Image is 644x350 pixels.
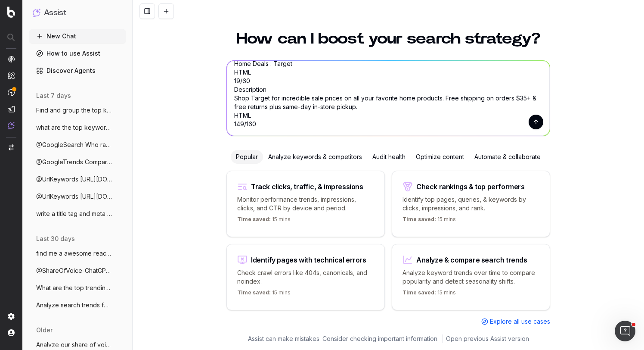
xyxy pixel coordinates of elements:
span: Explore all use cases [490,317,550,326]
div: Analyze & compare search trends [416,256,527,263]
a: Open previous Assist version [446,334,529,343]
button: what are the top keywords for the water [29,121,126,134]
img: My account [8,329,15,336]
img: Assist [33,9,40,17]
iframe: Intercom live chat [615,321,635,341]
button: Analyze search trends for: back to schoo [29,298,126,312]
span: last 30 days [36,234,75,243]
div: Check rankings & top performers [416,183,525,190]
p: Identify top pages, queries, & keywords by clicks, impressions, and rank. [402,195,539,212]
span: @GoogleTrends Compare "owala water bottl [36,158,112,166]
div: Automate & collaborate [469,150,546,164]
img: Activation [8,89,15,96]
span: Analyze search trends for: back to schoo [36,301,112,309]
span: @UrlKeywords [URL][DOMAIN_NAME] [36,192,112,201]
div: Identify pages with technical errors [251,256,366,263]
p: 15 mins [402,289,456,300]
button: Assist [33,7,122,19]
p: 15 mins [237,289,291,300]
a: Discover Agents [29,64,126,78]
img: Switch project [9,144,14,150]
button: What are the top trending topics for bac [29,281,126,295]
button: New Chat [29,29,126,43]
span: write a title tag and meta description f [36,209,112,218]
span: Time saved: [237,216,271,222]
button: Find and group the top keywords for hall [29,103,126,117]
a: Explore all use cases [481,317,550,326]
span: find me a awesome reaction gifs for awes [36,249,112,258]
img: Setting [8,313,15,320]
button: @GoogleSearch Who ranks in the top 5 for [29,138,126,152]
span: @ShareOfVoice-ChatGPT compare my brand a [36,266,112,275]
div: Audit health [367,150,411,164]
p: Monitor performance trends, impressions, clicks, and CTR by device and period. [237,195,374,212]
a: How to use Assist [29,47,126,60]
button: @GoogleTrends Compare "owala water bottl [29,155,126,169]
span: older [36,326,53,334]
textarea: write a title tag for this page Meta Title Home Deals : Target HTML 19/60 Description Shop Target... [227,61,550,136]
span: last 7 days [36,91,71,100]
div: Popular [231,150,263,164]
div: Track clicks, traffic, & impressions [251,183,363,190]
button: find me a awesome reaction gifs for awes [29,247,126,260]
img: Analytics [8,56,15,62]
div: Optimize content [411,150,469,164]
span: Time saved: [402,216,436,222]
p: 15 mins [237,216,291,226]
button: @UrlKeywords [URL][DOMAIN_NAME] [29,190,126,203]
h1: How can I boost your search strategy? [226,31,550,47]
span: Find and group the top keywords for hall [36,106,112,115]
span: @UrlKeywords [URL][DOMAIN_NAME] [36,175,112,184]
button: write a title tag and meta description f [29,207,126,221]
span: What are the top trending topics for bac [36,284,112,292]
p: 15 mins [402,216,456,226]
button: @ShareOfVoice-ChatGPT compare my brand a [29,264,126,278]
img: Studio [8,106,15,112]
div: Analyze keywords & competitors [263,150,367,164]
h1: Assist [44,7,66,19]
span: Analyze our share of voice for "What are [36,341,112,349]
p: Analyze keyword trends over time to compare popularity and detect seasonality shifts. [402,269,539,286]
button: @UrlKeywords [URL][DOMAIN_NAME] [29,172,126,186]
span: Time saved: [237,289,271,296]
img: Intelligence [8,72,15,79]
span: Time saved: [402,289,436,296]
p: Check crawl errors like 404s, canonicals, and noindex. [237,269,374,286]
p: Assist can make mistakes. Consider checking important information. [248,334,439,343]
span: @GoogleSearch Who ranks in the top 5 for [36,141,112,149]
img: Assist [8,122,15,129]
span: what are the top keywords for the water [36,123,112,132]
